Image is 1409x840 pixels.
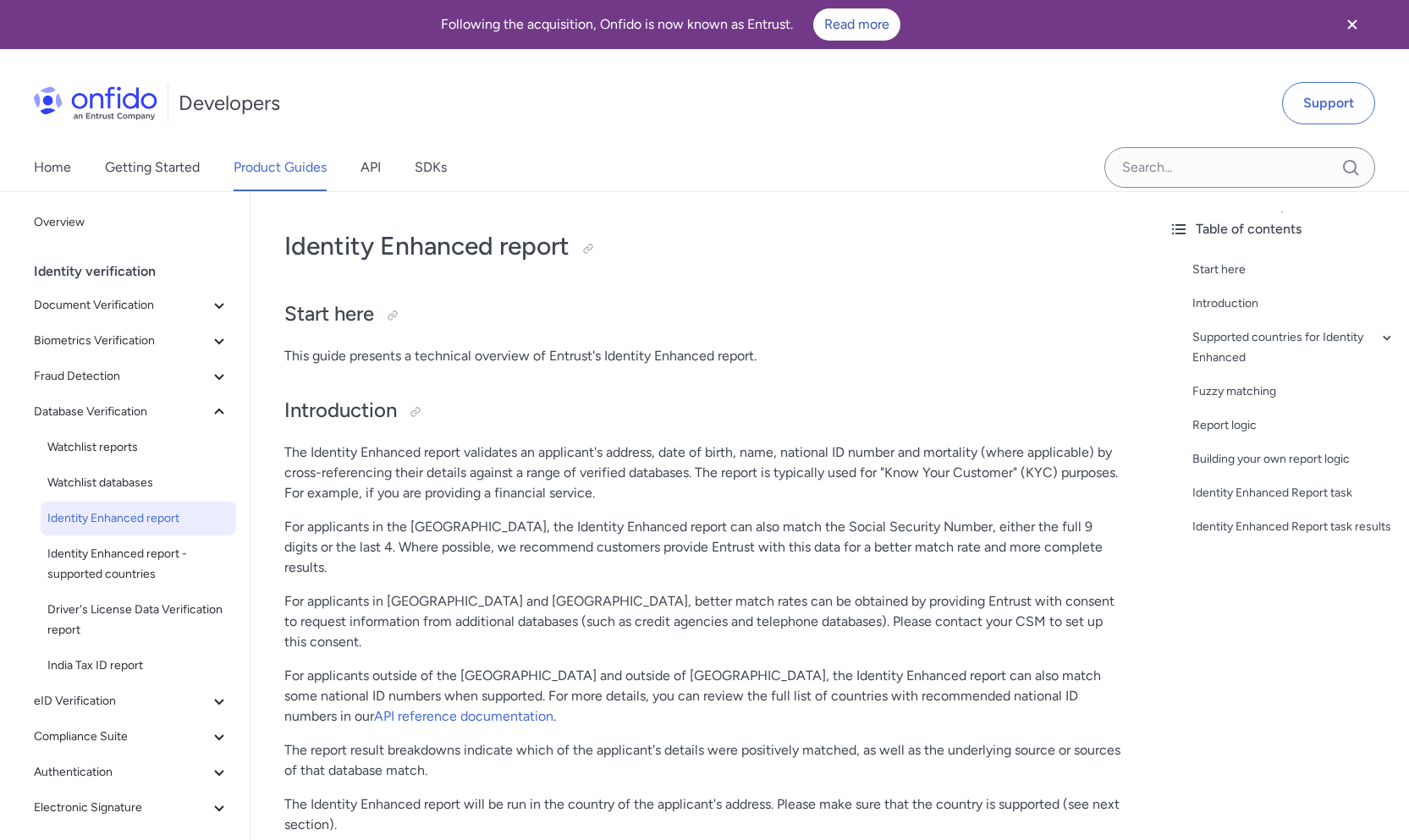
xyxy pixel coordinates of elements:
span: India Tax ID report [47,656,229,676]
button: Biometrics Verification [27,324,236,358]
span: Identity Enhanced report - supported countries [47,544,229,585]
img: Onfido Logo [34,86,157,120]
span: Watchlist databases [47,473,229,493]
a: Home [34,144,71,191]
span: Fraud Detection [34,366,209,387]
p: For applicants in [GEOGRAPHIC_DATA] and [GEOGRAPHIC_DATA], better match rates can be obtained by ... [284,591,1121,652]
button: Document Verification [27,288,236,322]
a: Product Guides [234,144,327,191]
button: Close banner [1321,3,1384,46]
a: Report logic [1192,415,1395,436]
a: API [361,144,381,191]
div: Following the acquisition, Onfido is now known as Entrust. [20,8,1321,41]
a: Introduction [1192,294,1395,314]
span: Driver's License Data Verification report [47,600,229,640]
a: Support [1282,82,1375,124]
a: Identity Enhanced Report task [1192,483,1395,503]
input: Onfido search input field [1104,147,1375,188]
button: Electronic Signature [27,791,236,825]
a: Read more [813,8,900,41]
p: For applicants in the [GEOGRAPHIC_DATA], the Identity Enhanced report can also match the Social S... [284,517,1121,578]
a: Identity Enhanced report [41,502,236,535]
h1: Identity Enhanced report [284,229,1121,263]
p: The Identity Enhanced report validates an applicant's address, date of birth, name, national ID n... [284,442,1121,503]
span: Biometrics Verification [34,331,209,351]
a: Overview [27,206,236,239]
a: Fuzzy matching [1192,382,1395,402]
a: Building your own report logic [1192,449,1395,469]
span: eID Verification [34,691,209,711]
a: India Tax ID report [41,649,236,683]
a: API reference documentation [374,708,553,724]
p: This guide presents a technical overview of Entrust's Identity Enhanced report. [284,346,1121,366]
button: Compliance Suite [27,720,236,754]
span: Watchlist reports [47,437,229,458]
a: Supported countries for Identity Enhanced [1192,327,1395,368]
p: The report result breakdowns indicate which of the applicant's details were positively matched, a... [284,740,1121,781]
p: The Identity Enhanced report will be run in the country of the applicant's address. Please make s... [284,794,1121,835]
span: Compliance Suite [34,727,209,747]
h1: Developers [179,90,280,117]
span: Electronic Signature [34,798,209,818]
button: Fraud Detection [27,360,236,393]
button: Database Verification [27,395,236,429]
a: Watchlist reports [41,431,236,464]
a: Start here [1192,260,1395,280]
a: SDKs [415,144,447,191]
span: Identity Enhanced report [47,508,229,529]
a: Getting Started [105,144,200,191]
a: Watchlist databases [41,466,236,500]
button: eID Verification [27,684,236,718]
h2: Introduction [284,397,1121,425]
a: Driver's License Data Verification report [41,593,236,647]
button: Authentication [27,755,236,789]
h2: Start here [284,300,1121,329]
span: Overview [34,212,229,233]
div: Identity verification [34,255,243,288]
svg: Close banner [1342,14,1362,35]
span: Database Verification [34,402,209,422]
span: Document Verification [34,295,209,316]
span: Authentication [34,762,209,782]
div: Table of contents [1169,219,1395,239]
a: Identity Enhanced Report task results [1192,517,1395,537]
a: Identity Enhanced report - supported countries [41,537,236,591]
p: For applicants outside of the [GEOGRAPHIC_DATA] and outside of [GEOGRAPHIC_DATA], the Identity En... [284,666,1121,727]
